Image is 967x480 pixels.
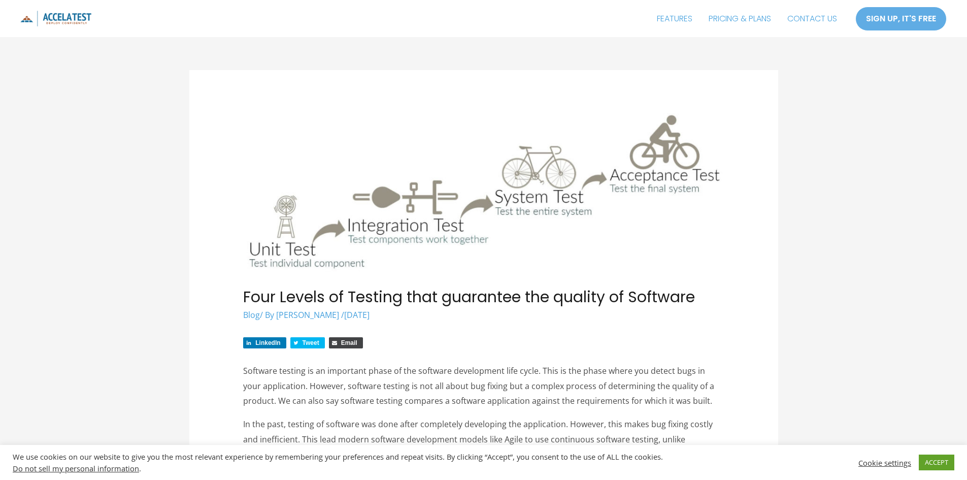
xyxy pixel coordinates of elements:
a: Cookie settings [858,458,911,467]
a: Share on Twitter [290,337,325,348]
span: Tweet [303,339,319,346]
span: LinkedIn [255,339,280,346]
a: SIGN UP, IT'S FREE [855,7,947,31]
h1: Four Levels of Testing that guarantee the quality of Software [243,288,724,306]
a: FEATURES [649,6,701,31]
span: Email [341,339,357,346]
div: We use cookies on our website to give you the most relevant experience by remembering your prefer... [13,452,672,473]
span: In the past, testing of software was done after completely developing the application. However, t... [243,419,713,460]
span: Software testing is an important phase of the software development life cycle. This is the phase ... [243,365,714,406]
span: [PERSON_NAME] [276,309,339,321]
a: CONTACT US [779,6,845,31]
a: PRICING & PLANS [701,6,779,31]
span: [DATE] [344,309,370,321]
a: ACCEPT [919,455,954,470]
div: / By / [243,309,724,321]
a: Blog [243,309,260,321]
nav: Site Navigation [649,6,845,31]
img: The Four Levels of Software Testing: Unit Test, Integration Test, System Test, Acceptance Test [243,113,724,272]
a: Do not sell my personal information [13,463,139,473]
a: Share on LinkedIn [243,337,286,348]
div: . [13,464,672,473]
a: [PERSON_NAME] [276,309,341,321]
a: Share via Email [329,337,363,348]
img: icon [20,11,91,26]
